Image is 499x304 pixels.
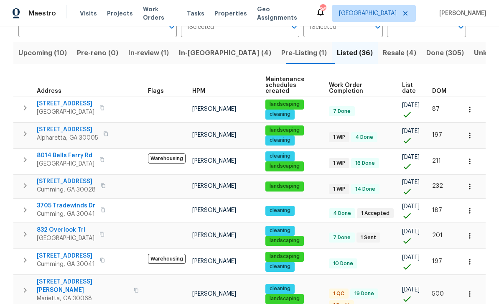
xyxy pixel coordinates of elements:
span: 1 WIP [330,186,349,193]
span: [DATE] [402,204,420,209]
span: Address [37,88,61,94]
span: [DATE] [402,229,420,235]
span: landscaping [266,295,303,302]
button: Open [372,21,384,33]
span: 1 Selected [309,24,336,31]
span: [STREET_ADDRESS][PERSON_NAME] [37,278,129,294]
span: [STREET_ADDRESS] [37,252,95,260]
span: Alpharetta, GA 30005 [37,134,98,142]
span: cleaning [266,137,294,144]
span: 14 Done [352,186,379,193]
span: Visits [80,9,97,18]
span: [PERSON_NAME] [192,158,236,164]
span: Maintenance schedules created [265,77,315,94]
span: 87 [432,106,440,112]
span: [STREET_ADDRESS] [37,100,94,108]
span: Upcoming (10) [18,47,67,59]
span: 201 [432,232,443,238]
span: Marietta, GA 30068 [37,294,129,303]
span: landscaping [266,237,303,244]
span: 4 Done [330,210,354,217]
span: [DATE] [402,179,420,185]
span: Warehousing [148,254,186,264]
span: 1 WIP [330,134,349,141]
span: 1 WIP [330,160,349,167]
span: cleaning [266,263,294,270]
span: cleaning [266,227,294,234]
span: [PERSON_NAME] [192,291,236,297]
span: cleaning [266,207,294,214]
span: HPM [192,88,205,94]
span: 232 [432,183,443,189]
span: 197 [432,132,442,138]
span: Listed (36) [337,47,373,59]
span: Cumming, GA 30041 [37,210,95,218]
span: Resale (4) [383,47,416,59]
span: 4 Done [352,134,377,141]
span: [PERSON_NAME] [192,183,236,189]
span: [STREET_ADDRESS] [37,125,98,134]
span: [PERSON_NAME] [192,132,236,138]
button: Open [455,21,467,33]
span: [PERSON_NAME] [192,258,236,264]
span: [DATE] [402,287,420,293]
span: cleaning [266,285,294,292]
span: [DATE] [402,255,420,261]
span: Pre-Listing (1) [281,47,327,59]
span: [GEOGRAPHIC_DATA] [37,160,94,168]
span: 10 Done [330,260,356,267]
button: Open [166,21,178,33]
span: 7 Done [330,108,354,115]
span: cleaning [266,153,294,160]
span: 187 [432,207,442,213]
div: 96 [320,5,326,13]
span: [PERSON_NAME] [192,106,236,112]
span: landscaping [266,253,303,260]
span: cleaning [266,111,294,118]
span: [DATE] [402,102,420,108]
span: 16 Done [352,160,378,167]
span: landscaping [266,183,303,190]
span: Done (305) [426,47,464,59]
span: In-[GEOGRAPHIC_DATA] (4) [179,47,271,59]
span: 8014 Bells Ferry Rd [37,151,94,160]
span: 1 Sent [357,234,379,241]
span: List date [402,82,418,94]
button: Open [288,21,300,33]
span: DOM [432,88,446,94]
span: Cumming, GA 30028 [37,186,96,194]
span: 832 Overlook Trl [37,226,94,234]
span: In-review (1) [128,47,169,59]
span: Cumming, GA 30041 [37,260,95,268]
span: Warehousing [148,153,186,163]
span: [GEOGRAPHIC_DATA] [37,234,94,243]
span: Projects [107,9,133,18]
span: [PERSON_NAME] [436,9,486,18]
span: Work Order Completion [329,82,387,94]
span: 19 Done [351,290,377,297]
span: 211 [432,158,441,164]
span: 197 [432,258,442,264]
span: 1 Accepted [358,210,393,217]
span: landscaping [266,101,303,108]
span: Pre-reno (0) [77,47,118,59]
span: Tasks [187,10,204,16]
span: [DATE] [402,128,420,134]
span: [STREET_ADDRESS] [37,177,96,186]
span: 500 [432,291,444,297]
span: [GEOGRAPHIC_DATA] [339,9,397,18]
span: [GEOGRAPHIC_DATA] [37,108,94,116]
span: Work Orders [143,5,177,22]
span: 1 QC [330,290,348,297]
span: landscaping [266,163,303,170]
span: [PERSON_NAME] [192,207,236,213]
span: 7 Done [330,234,354,241]
span: 1 Selected [187,24,214,31]
span: Maestro [28,9,56,18]
span: 3705 Tradewinds Dr [37,202,95,210]
span: Properties [214,9,247,18]
span: Flags [148,88,164,94]
span: landscaping [266,127,303,134]
span: Geo Assignments [257,5,306,22]
span: [DATE] [402,154,420,160]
